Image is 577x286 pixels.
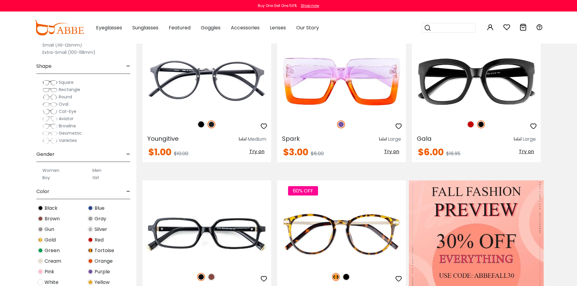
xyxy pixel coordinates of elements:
[207,120,215,128] img: Matte Black
[45,247,60,254] span: Green
[337,120,345,128] img: Purple
[412,49,541,114] img: Black Gala - Plastic ,Universal Bridge Fit
[42,87,58,93] img: Rectangle.png
[382,148,401,156] button: Try on
[142,202,271,267] img: Black Utamaro - TR ,Universal Bridge Fit
[36,147,55,162] span: Gender
[467,120,475,128] img: Red
[38,237,43,243] img: Gold
[95,247,114,254] span: Tortoise
[277,202,406,267] img: Tortoise Callie - Combination ,Universal Bridge Fit
[418,146,444,159] span: $6.00
[92,174,99,181] label: Girl
[95,236,104,244] span: Red
[517,148,536,156] button: Try on
[38,226,43,232] img: Gun
[88,248,93,253] img: Tortoise
[45,215,60,222] span: Brown
[147,134,179,143] span: Youngitive
[42,138,58,144] img: Varieties.png
[417,134,432,143] span: Gala
[95,279,110,286] span: Yellow
[95,215,106,222] span: Gray
[95,226,107,233] span: Silver
[446,150,460,157] span: $16.95
[247,148,266,156] button: Try on
[38,205,43,211] img: Black
[59,116,74,122] span: Aviator
[59,101,68,107] span: Oval
[148,146,171,159] span: $1.00
[42,80,58,86] img: Square.png
[42,109,58,115] img: Cat-Eye.png
[311,150,324,157] span: $6.00
[42,41,82,49] label: Small (119-125mm)
[342,273,350,281] img: Black
[34,20,84,35] img: abbeglasses.com
[42,123,58,129] img: Browline.png
[247,136,266,143] div: Medium
[231,24,260,31] span: Accessories
[38,269,43,274] img: Pink
[126,184,130,199] span: -
[42,101,58,107] img: Oval.png
[95,258,113,265] span: Orange
[36,184,49,199] span: Color
[42,130,58,136] img: Geometric.png
[514,137,521,141] img: size ruler
[45,236,56,244] span: Gold
[282,134,300,143] span: Spark
[301,3,319,8] div: Shop now
[142,49,271,114] img: Matte-black Youngitive - Plastic ,Adjust Nose Pads
[45,279,58,286] span: White
[45,205,58,212] span: Black
[42,174,50,181] label: Boy
[132,24,158,31] span: Sunglasses
[42,116,58,122] img: Aviator.png
[45,226,54,233] span: Gun
[59,123,76,129] span: Browline
[197,273,205,281] img: Black
[197,120,205,128] img: Black
[42,94,58,100] img: Round.png
[92,167,101,174] label: Men
[477,120,485,128] img: Black
[207,273,215,281] img: Brown
[296,24,319,31] span: Our Story
[88,237,93,243] img: Red
[38,258,43,264] img: Cream
[95,268,110,275] span: Purple
[332,273,340,281] img: Tortoise
[88,258,93,264] img: Orange
[174,150,188,157] span: $10.00
[88,216,93,222] img: Gray
[95,205,104,212] span: Blue
[59,87,80,93] span: Rectangle
[384,148,399,155] span: Try on
[59,108,76,114] span: Cat-Eye
[88,269,93,274] img: Purple
[59,94,72,100] span: Round
[239,137,246,141] img: size ruler
[169,24,191,31] span: Featured
[38,279,43,285] img: White
[298,3,319,8] a: Shop now
[36,59,51,74] span: Shape
[59,79,74,85] span: Square
[283,146,308,159] span: $3.00
[522,136,536,143] div: Large
[45,258,61,265] span: Cream
[88,205,93,211] img: Blue
[59,130,82,136] span: Geometric
[96,24,122,31] span: Eyeglasses
[288,186,318,196] span: 60% OFF
[277,49,406,114] a: Purple Spark - Plastic ,Universal Bridge Fit
[42,49,95,56] label: Extra-Small (100-118mm)
[126,147,130,162] span: -
[42,167,59,174] label: Women
[270,24,286,31] span: Lenses
[258,3,297,8] div: Buy One Get One 50%
[249,148,264,155] span: Try on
